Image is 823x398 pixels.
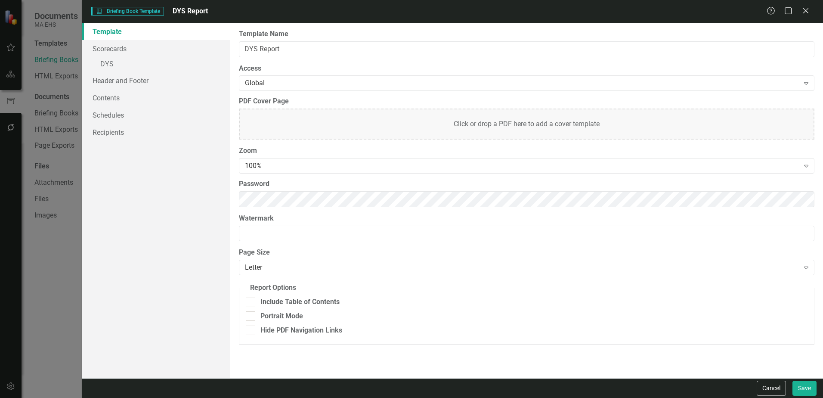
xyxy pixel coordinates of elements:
a: Scorecards [82,40,230,57]
div: 100% [245,161,799,171]
label: Password [239,179,814,189]
a: Template [82,23,230,40]
label: Template Name [239,29,814,39]
div: Letter [245,263,799,273]
legend: Report Options [246,283,300,293]
a: Recipients [82,124,230,141]
button: Cancel [757,381,786,396]
div: Hide PDF Navigation Links [260,326,342,336]
label: PDF Cover Page [239,96,814,106]
div: Global [245,78,799,88]
label: Zoom [239,146,814,156]
label: Watermark [239,214,814,224]
span: Briefing Book Template [91,7,164,16]
a: Schedules [82,106,230,124]
div: Click or drop a PDF here to add a cover template [239,109,814,140]
a: Header and Footer [82,72,230,89]
a: DYS [82,57,230,72]
label: Access [239,64,814,74]
span: DYS Report [173,7,208,15]
label: Page Size [239,248,814,258]
button: Save [792,381,817,396]
div: Include Table of Contents [260,297,340,307]
div: Portrait Mode [260,311,303,321]
a: Contents [82,89,230,106]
